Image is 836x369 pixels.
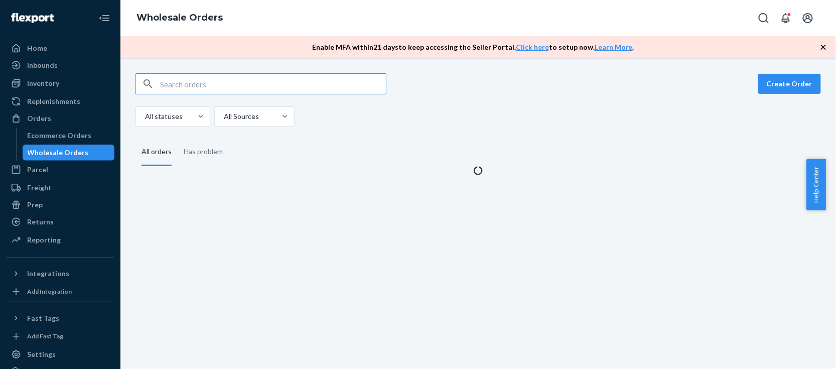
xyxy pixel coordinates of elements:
[27,235,61,245] div: Reporting
[6,57,114,73] a: Inbounds
[312,42,634,52] p: Enable MFA within 21 days to keep accessing the Seller Portal. to setup now. .
[27,200,43,210] div: Prep
[27,43,47,53] div: Home
[6,330,114,342] a: Add Fast Tag
[6,110,114,127] a: Orders
[595,43,633,51] a: Learn More
[27,332,63,340] div: Add Fast Tag
[27,165,48,175] div: Parcel
[6,310,114,326] button: Fast Tags
[144,111,145,121] input: All statuses
[28,131,92,141] div: Ecommerce Orders
[223,111,224,121] input: All Sources
[27,349,56,359] div: Settings
[6,180,114,196] a: Freight
[27,60,58,70] div: Inbounds
[798,8,818,28] button: Open account menu
[28,148,89,158] div: Wholesale Orders
[6,286,114,298] a: Add Integration
[27,313,59,323] div: Fast Tags
[27,113,51,124] div: Orders
[94,8,114,28] button: Close Navigation
[128,4,231,33] ol: breadcrumbs
[136,12,223,23] a: Wholesale Orders
[806,159,826,210] button: Help Center
[11,13,54,23] img: Flexport logo
[6,232,114,248] a: Reporting
[6,162,114,178] a: Parcel
[27,217,54,227] div: Returns
[184,139,223,165] div: Has problem
[6,266,114,282] button: Integrations
[23,145,115,161] a: Wholesale Orders
[27,78,59,88] div: Inventory
[27,287,72,296] div: Add Integration
[23,128,115,144] a: Ecommerce Orders
[6,214,114,230] a: Returns
[6,75,114,91] a: Inventory
[516,43,549,51] a: Click here
[22,7,43,16] span: Chat
[776,8,796,28] button: Open notifications
[160,74,386,94] input: Search orders
[142,139,172,166] div: All orders
[27,183,52,193] div: Freight
[758,74,821,94] button: Create Order
[27,96,80,106] div: Replenishments
[6,197,114,213] a: Prep
[754,8,774,28] button: Open Search Box
[27,269,69,279] div: Integrations
[6,40,114,56] a: Home
[6,346,114,362] a: Settings
[6,93,114,109] a: Replenishments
